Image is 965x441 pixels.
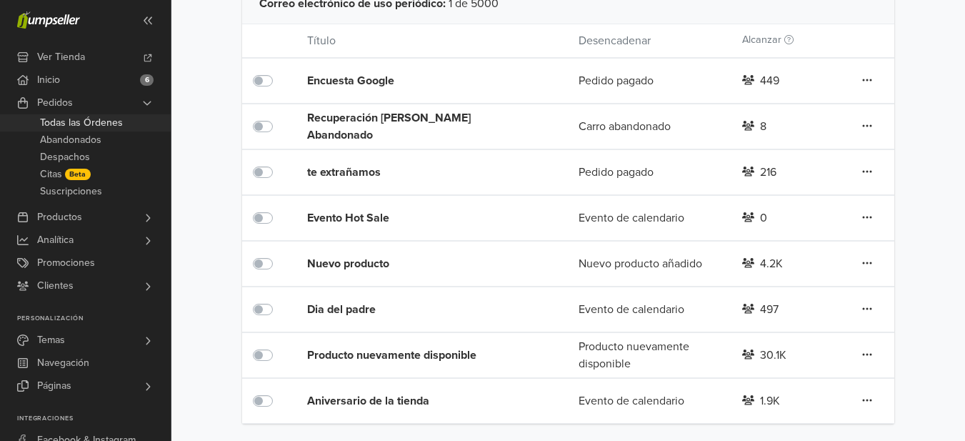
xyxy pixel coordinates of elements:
div: Nuevo producto [307,255,524,272]
div: 497 [760,301,779,318]
div: Producto nuevamente disponible [568,338,731,372]
div: 1.9K [760,392,780,410]
div: Recuperación [PERSON_NAME] Abandonado [307,109,524,144]
span: Despachos [40,149,90,166]
div: Título [296,32,568,49]
div: Pedido pagado [568,164,731,181]
div: 4.2K [760,255,783,272]
div: te extrañamos [307,164,524,181]
div: Dia del padre [307,301,524,318]
div: Nuevo producto añadido [568,255,731,272]
p: Integraciones [17,415,171,423]
div: Evento de calendario [568,209,731,227]
div: Evento Hot Sale [307,209,524,227]
span: Todas las Órdenes [40,114,123,132]
p: Personalización [17,314,171,323]
div: Desencadenar [568,32,731,49]
div: Carro abandonado [568,118,731,135]
div: 30.1K [760,347,786,364]
div: 0 [760,209,767,227]
span: Temas [37,329,65,352]
div: 8 [760,118,766,135]
span: Inicio [37,69,60,91]
span: 6 [140,74,154,86]
div: Producto nuevamente disponible [307,347,524,364]
span: Analítica [37,229,74,252]
div: Evento de calendario [568,301,731,318]
div: Pedido pagado [568,72,731,89]
span: Páginas [37,375,71,397]
span: Navegación [37,352,89,375]
div: 216 [760,164,776,181]
div: 449 [760,72,779,89]
div: Encuesta Google [307,72,524,89]
span: Pedidos [37,91,73,114]
div: Evento de calendario [568,392,731,410]
span: Productos [37,206,82,229]
span: Abandonados [40,132,101,149]
span: Suscripciones [40,183,102,200]
span: Promociones [37,252,95,274]
span: Ver Tienda [37,46,85,69]
span: Citas [40,166,62,183]
div: Aniversario de la tienda [307,392,524,410]
label: Alcanzar [742,32,794,48]
span: Clientes [37,274,74,297]
span: Beta [65,169,91,180]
